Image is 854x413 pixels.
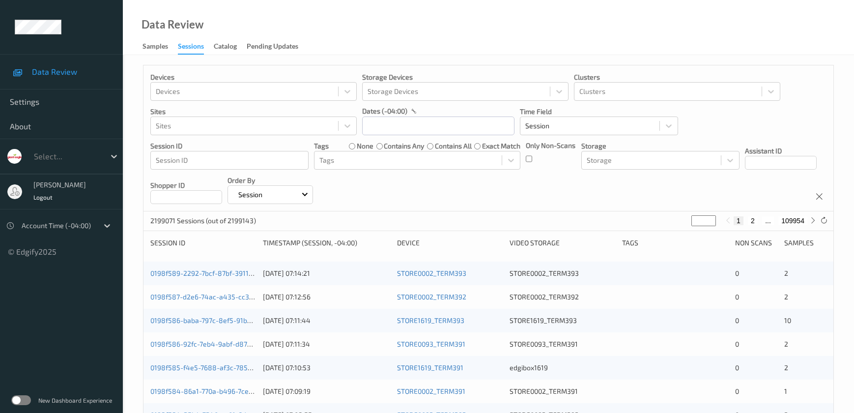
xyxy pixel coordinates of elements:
[784,238,826,248] div: Samples
[622,238,728,248] div: Tags
[762,216,774,225] button: ...
[150,180,222,190] p: Shopper ID
[735,340,739,348] span: 0
[526,141,575,150] p: Only Non-Scans
[581,141,740,151] p: Storage
[150,316,283,324] a: 0198f586-baba-797c-8ef5-91b0500e3543
[263,386,390,396] div: [DATE] 07:09:19
[362,72,569,82] p: Storage Devices
[778,216,807,225] button: 109954
[150,363,280,372] a: 0198f585-f4e5-7688-af3c-7856c771cbe6
[214,41,237,54] div: Catalog
[510,268,615,278] div: STORE0002_TERM393
[397,316,464,324] a: STORE1619_TERM393
[510,238,615,248] div: Video Storage
[510,292,615,302] div: STORE0002_TERM392
[735,293,739,301] span: 0
[735,269,739,277] span: 0
[263,339,390,349] div: [DATE] 07:11:34
[150,340,280,348] a: 0198f586-92fc-7eb4-9abf-d87bfee6471b
[397,387,465,395] a: STORE0002_TERM391
[150,238,256,248] div: Session ID
[150,293,284,301] a: 0198f587-d2e6-74ac-a435-cc30e102e69e
[397,293,466,301] a: STORE0002_TERM392
[178,40,214,55] a: Sessions
[745,146,817,156] p: Assistant ID
[748,216,758,225] button: 2
[263,238,390,248] div: Timestamp (Session, -04:00)
[150,72,357,82] p: Devices
[784,340,788,348] span: 2
[263,292,390,302] div: [DATE] 07:12:56
[784,316,791,324] span: 10
[142,20,203,29] div: Data Review
[510,316,615,325] div: STORE1619_TERM393
[735,387,739,395] span: 0
[520,107,678,117] p: Time Field
[150,216,256,226] p: 2199071 Sessions (out of 2199143)
[735,316,739,324] span: 0
[142,41,168,54] div: Samples
[784,293,788,301] span: 2
[247,40,308,54] a: Pending Updates
[150,141,309,151] p: Session ID
[735,238,777,248] div: Non Scans
[397,238,503,248] div: Device
[150,107,357,117] p: Sites
[510,363,615,373] div: edgibox1619
[734,216,743,225] button: 1
[574,72,780,82] p: Clusters
[357,141,373,151] label: none
[150,387,282,395] a: 0198f584-86a1-770a-b496-7ce61ebf89d5
[150,269,281,277] a: 0198f589-2292-7bcf-87bf-39119588c9e4
[784,387,787,395] span: 1
[510,386,615,396] div: STORE0002_TERM391
[228,176,313,185] p: Order By
[397,269,466,277] a: STORE0002_TERM393
[784,269,788,277] span: 2
[397,340,465,348] a: STORE0093_TERM391
[178,41,204,55] div: Sessions
[384,141,424,151] label: contains any
[362,106,407,116] p: dates (-04:00)
[263,268,390,278] div: [DATE] 07:14:21
[142,40,178,54] a: Samples
[263,316,390,325] div: [DATE] 07:11:44
[247,41,298,54] div: Pending Updates
[510,339,615,349] div: STORE0093_TERM391
[397,363,463,372] a: STORE1619_TERM391
[235,190,266,200] p: Session
[435,141,472,151] label: contains all
[214,40,247,54] a: Catalog
[263,363,390,373] div: [DATE] 07:10:53
[314,141,329,151] p: Tags
[735,363,739,372] span: 0
[784,363,788,372] span: 2
[482,141,520,151] label: exact match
